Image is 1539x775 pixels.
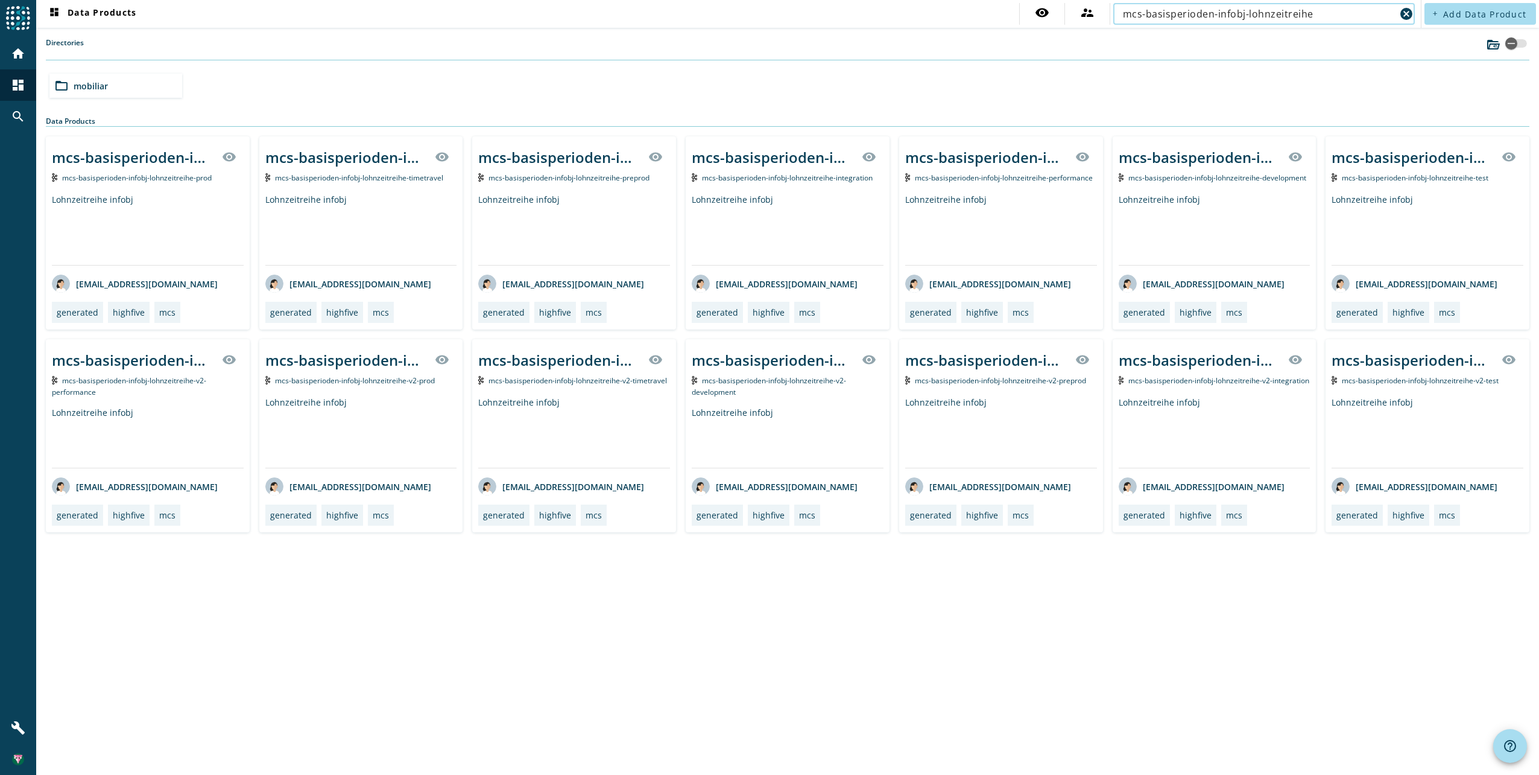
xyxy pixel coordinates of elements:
[799,307,815,318] div: mcs
[799,509,815,521] div: mcs
[692,376,697,384] img: Kafka Topic: mcs-basisperioden-infobj-lohnzeitreihe-v2-development
[1128,173,1306,183] span: Kafka Topic: mcs-basisperioden-infobj-lohnzeitreihe-development
[1119,350,1281,370] div: mcs-basisperioden-infobj-lohnzeitreihe-v2-_stage_
[265,275,431,293] div: [EMAIL_ADDRESS][DOMAIN_NAME]
[702,173,873,183] span: Kafka Topic: mcs-basisperioden-infobj-lohnzeitreihe-integration
[692,173,697,182] img: Kafka Topic: mcs-basisperioden-infobj-lohnzeitreihe-integration
[1398,5,1415,22] button: Clear
[910,307,952,318] div: generated
[1332,350,1494,370] div: mcs-basisperioden-infobj-lohnzeitreihe-v2-_stage_
[1332,275,1350,293] img: avatar
[52,194,244,265] div: Lohnzeitreihe infobj
[586,509,602,521] div: mcs
[1226,307,1242,318] div: mcs
[692,477,710,496] img: avatar
[910,509,952,521] div: generated
[1013,509,1029,521] div: mcs
[11,78,25,92] mat-icon: dashboard
[1502,150,1516,164] mat-icon: visibility
[905,173,911,182] img: Kafka Topic: mcs-basisperioden-infobj-lohnzeitreihe-performance
[326,509,358,521] div: highfive
[373,509,389,521] div: mcs
[113,509,145,521] div: highfive
[697,509,738,521] div: generated
[265,275,283,293] img: avatar
[1332,194,1523,265] div: Lohnzeitreihe infobj
[1336,307,1378,318] div: generated
[1128,375,1309,386] span: Kafka Topic: mcs-basisperioden-infobj-lohnzeitreihe-v2-integration
[915,173,1093,183] span: Kafka Topic: mcs-basisperioden-infobj-lohnzeitreihe-performance
[57,509,98,521] div: generated
[1439,307,1455,318] div: mcs
[483,509,525,521] div: generated
[222,150,236,164] mat-icon: visibility
[1035,5,1049,20] mat-icon: visibility
[1180,509,1212,521] div: highfive
[265,147,428,167] div: mcs-basisperioden-infobj-lohnzeitreihe-_stage_
[159,307,175,318] div: mcs
[1123,509,1165,521] div: generated
[1180,307,1212,318] div: highfive
[52,407,244,468] div: Lohnzeitreihe infobj
[862,150,876,164] mat-icon: visibility
[966,509,998,521] div: highfive
[11,46,25,61] mat-icon: home
[54,78,69,93] mat-icon: folder_open
[1332,275,1497,293] div: [EMAIL_ADDRESS][DOMAIN_NAME]
[478,275,496,293] img: avatar
[488,375,667,386] span: Kafka Topic: mcs-basisperioden-infobj-lohnzeitreihe-v2-timetravel
[1332,376,1337,384] img: Kafka Topic: mcs-basisperioden-infobj-lohnzeitreihe-v2-test
[905,350,1068,370] div: mcs-basisperioden-infobj-lohnzeitreihe-v2-_stage_
[905,477,923,496] img: avatar
[1119,477,1137,496] img: avatar
[270,307,312,318] div: generated
[862,352,876,367] mat-icon: visibility
[1226,509,1242,521] div: mcs
[1013,307,1029,318] div: mcs
[42,3,141,25] button: Data Products
[1502,352,1516,367] mat-icon: visibility
[1119,376,1124,384] img: Kafka Topic: mcs-basisperioden-infobj-lohnzeitreihe-v2-integration
[1392,509,1424,521] div: highfive
[435,352,449,367] mat-icon: visibility
[692,477,858,496] div: [EMAIL_ADDRESS][DOMAIN_NAME]
[753,307,785,318] div: highfive
[1424,3,1536,25] button: Add Data Product
[113,307,145,318] div: highfive
[1123,7,1395,21] input: Search (% or * for wildcards)
[265,477,283,496] img: avatar
[1332,477,1350,496] img: avatar
[1332,477,1497,496] div: [EMAIL_ADDRESS][DOMAIN_NAME]
[52,275,70,293] img: avatar
[1119,147,1281,167] div: mcs-basisperioden-infobj-lohnzeitreihe-_stage_
[692,275,710,293] img: avatar
[478,397,670,468] div: Lohnzeitreihe infobj
[1392,307,1424,318] div: highfive
[52,275,218,293] div: [EMAIL_ADDRESS][DOMAIN_NAME]
[46,116,1529,127] div: Data Products
[265,477,431,496] div: [EMAIL_ADDRESS][DOMAIN_NAME]
[52,173,57,182] img: Kafka Topic: mcs-basisperioden-infobj-lohnzeitreihe-prod
[1119,194,1310,265] div: Lohnzeitreihe infobj
[1399,7,1414,21] mat-icon: cancel
[6,6,30,30] img: spoud-logo.svg
[1288,150,1303,164] mat-icon: visibility
[648,352,663,367] mat-icon: visibility
[478,194,670,265] div: Lohnzeitreihe infobj
[275,173,443,183] span: Kafka Topic: mcs-basisperioden-infobj-lohnzeitreihe-timetravel
[905,376,911,384] img: Kafka Topic: mcs-basisperioden-infobj-lohnzeitreihe-v2-preprod
[1123,307,1165,318] div: generated
[753,509,785,521] div: highfive
[1332,173,1337,182] img: Kafka Topic: mcs-basisperioden-infobj-lohnzeitreihe-test
[159,509,175,521] div: mcs
[265,397,457,468] div: Lohnzeitreihe infobj
[648,150,663,164] mat-icon: visibility
[46,37,84,60] label: Directories
[435,150,449,164] mat-icon: visibility
[1443,8,1526,20] span: Add Data Product
[539,307,571,318] div: highfive
[74,80,108,92] span: mobiliar
[478,376,484,384] img: Kafka Topic: mcs-basisperioden-infobj-lohnzeitreihe-v2-timetravel
[478,275,644,293] div: [EMAIL_ADDRESS][DOMAIN_NAME]
[52,147,215,167] div: mcs-basisperioden-infobj-lohnzeitreihe-_stage_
